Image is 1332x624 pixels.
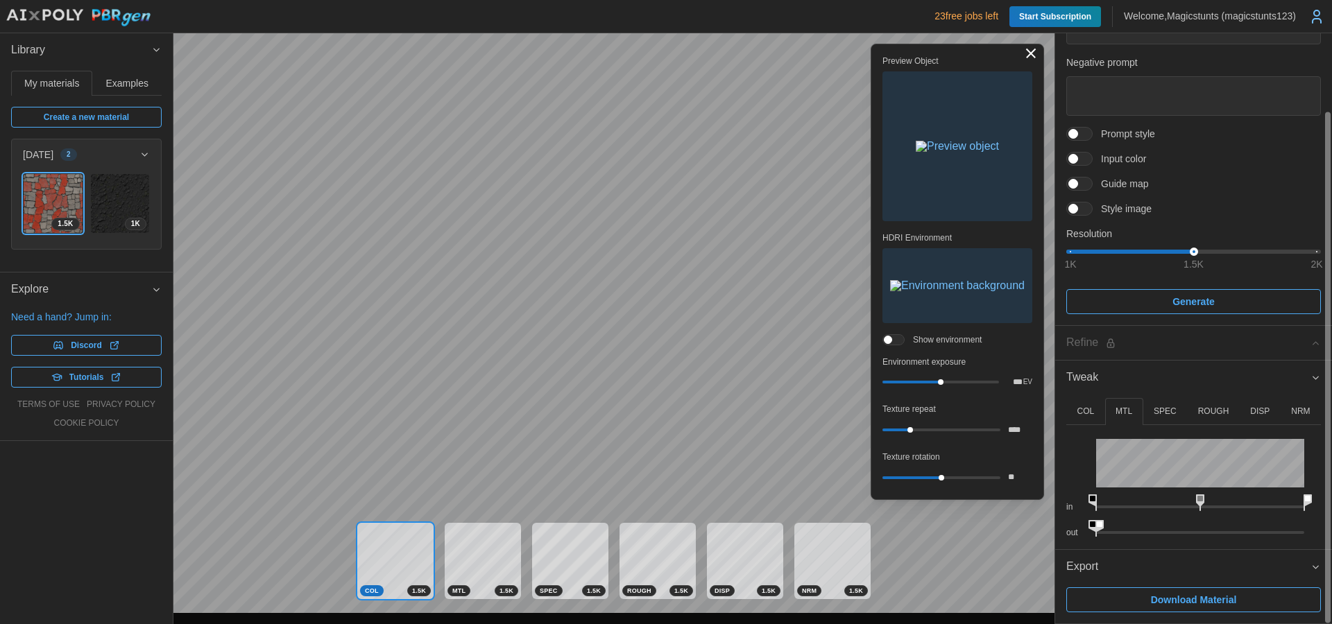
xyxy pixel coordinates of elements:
[882,55,1032,67] p: Preview Object
[23,148,53,162] p: [DATE]
[715,586,730,596] span: DISP
[1066,550,1310,584] span: Export
[452,586,466,596] span: MTL
[587,586,601,596] span: 1.5 K
[1023,379,1032,385] p: EV
[11,310,162,324] p: Need a hand? Jump in:
[1093,152,1146,166] span: Input color
[890,280,1025,291] img: Environment background
[11,335,162,356] a: Discord
[11,107,162,128] a: Create a new material
[24,78,79,88] span: My materials
[1066,527,1085,539] p: out
[58,218,73,229] span: 1.5 K
[1055,395,1332,549] div: Tweak
[1055,550,1332,584] button: Export
[1066,55,1321,69] p: Negative prompt
[106,78,148,88] span: Examples
[1151,588,1237,612] span: Download Material
[934,9,998,23] p: 23 free jobs left
[12,170,161,249] div: [DATE]2
[11,33,151,67] span: Library
[1066,227,1321,241] p: Resolution
[1291,406,1310,417] p: NRM
[1116,406,1132,417] p: MTL
[499,586,513,596] span: 1.5 K
[90,173,151,234] a: HDazUxaeFejDy5vb3XG41K
[1021,44,1041,63] button: Toggle viewport controls
[1124,9,1296,23] p: Welcome, Magicstunts (magicstunts123)
[365,586,379,596] span: COL
[24,174,83,233] img: UiUW49GsIFkwThO5fpbC
[762,586,776,596] span: 1.5 K
[882,404,1032,415] p: Texture repeat
[23,173,83,234] a: UiUW49GsIFkwThO5fpbC1.5K
[882,71,1032,221] button: Preview object
[1066,501,1085,513] p: in
[1093,177,1148,191] span: Guide map
[882,356,1032,368] p: Environment exposure
[1055,326,1332,360] button: Refine
[69,367,104,387] span: Tutorials
[1055,361,1332,395] button: Tweak
[916,141,999,152] img: Preview object
[674,586,688,596] span: 1.5 K
[11,272,151,306] span: Explore
[12,139,161,170] button: [DATE]2
[1066,289,1321,314] button: Generate
[882,451,1032,463] p: Texture rotation
[849,586,863,596] span: 1.5 K
[1093,202,1152,216] span: Style image
[131,218,140,229] span: 1 K
[53,417,119,429] a: cookie policy
[1019,6,1091,27] span: Start Subscription
[1198,406,1229,417] p: ROUGH
[1066,334,1310,352] div: Refine
[905,334,982,345] span: Show environment
[882,232,1032,244] p: HDRI Environment
[1154,406,1177,417] p: SPEC
[1077,406,1094,417] p: COL
[67,149,71,160] span: 2
[71,336,102,355] span: Discord
[1055,584,1332,623] div: Export
[1172,290,1215,313] span: Generate
[1066,587,1321,612] button: Download Material
[1066,361,1310,395] span: Tweak
[540,586,558,596] span: SPEC
[882,248,1032,323] button: Environment background
[44,107,129,127] span: Create a new material
[6,8,151,27] img: AIxPoly PBRgen
[802,586,817,596] span: NRM
[87,399,155,410] a: privacy policy
[1250,406,1270,417] p: DISP
[1093,127,1155,141] span: Prompt style
[17,399,80,410] a: terms of use
[627,586,651,596] span: ROUGH
[91,174,150,233] img: HDazUxaeFejDy5vb3XG4
[412,586,426,596] span: 1.5 K
[1009,6,1101,27] a: Start Subscription
[11,367,162,388] a: Tutorials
